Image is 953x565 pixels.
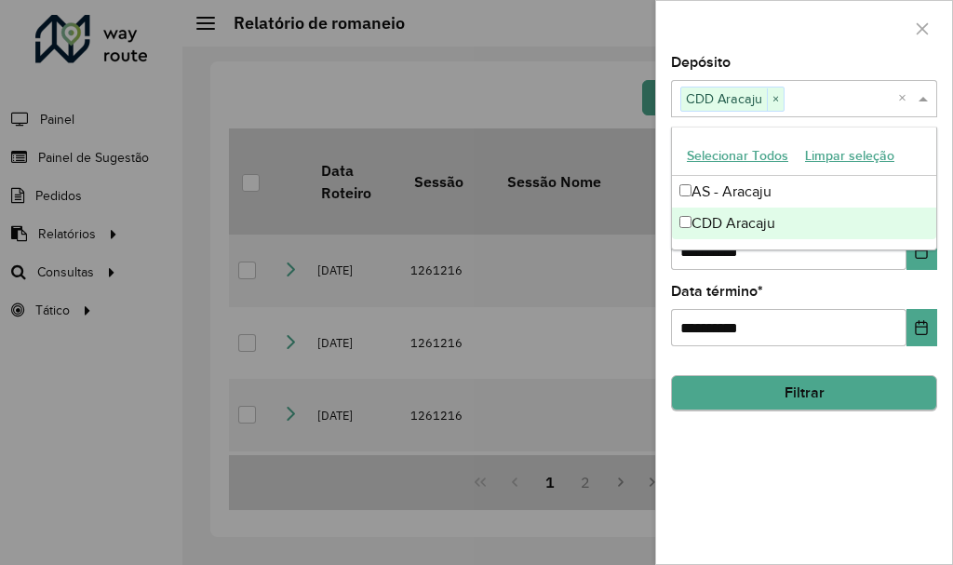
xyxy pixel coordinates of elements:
[906,309,937,346] button: Choose Date
[671,280,763,303] label: Data término
[672,208,936,239] div: CDD Aracaju
[671,127,937,250] ng-dropdown-panel: Options list
[767,88,784,111] span: ×
[681,87,767,110] span: CDD Aracaju
[906,233,937,270] button: Choose Date
[678,141,797,170] button: Selecionar Todos
[672,176,936,208] div: AS - Aracaju
[797,141,903,170] button: Limpar seleção
[898,87,914,110] span: Clear all
[671,51,731,74] label: Depósito
[671,375,937,410] button: Filtrar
